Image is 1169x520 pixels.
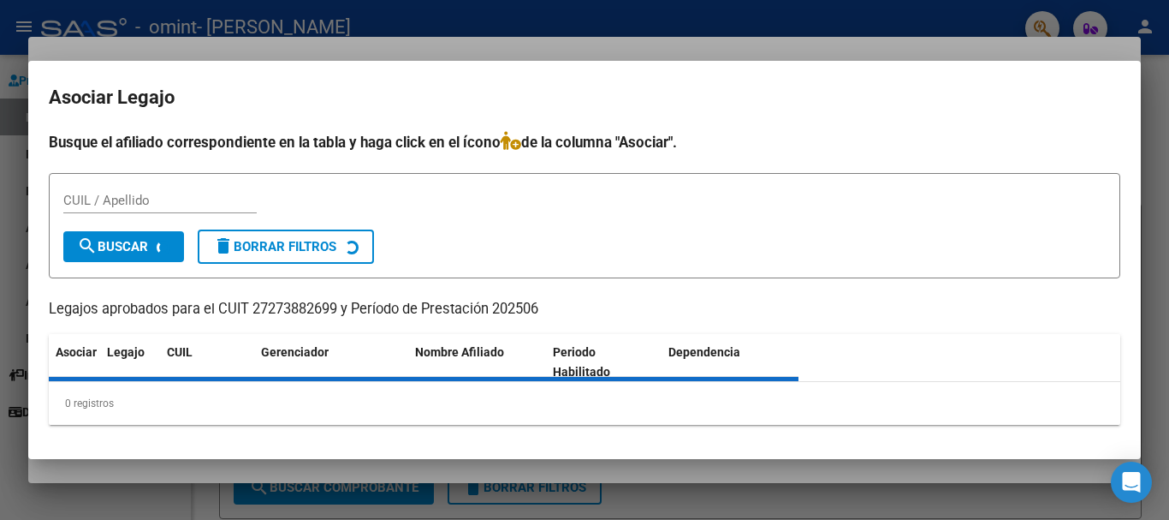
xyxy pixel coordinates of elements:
span: Nombre Afiliado [415,345,504,359]
h2: Asociar Legajo [49,81,1120,114]
mat-icon: search [77,236,98,256]
datatable-header-cell: Nombre Afiliado [408,334,546,391]
datatable-header-cell: Dependencia [662,334,799,391]
button: Buscar [63,231,184,262]
button: Borrar Filtros [198,230,374,264]
span: Buscar [77,239,148,254]
div: 0 registros [49,382,1120,425]
datatable-header-cell: Legajo [100,334,160,391]
span: Gerenciador [261,345,329,359]
span: Asociar [56,345,97,359]
span: CUIL [167,345,193,359]
span: Dependencia [668,345,740,359]
span: Borrar Filtros [213,239,336,254]
datatable-header-cell: Asociar [49,334,100,391]
span: Legajo [107,345,145,359]
div: Open Intercom Messenger [1111,462,1152,503]
h4: Busque el afiliado correspondiente en la tabla y haga click en el ícono de la columna "Asociar". [49,131,1120,153]
span: Periodo Habilitado [553,345,610,379]
datatable-header-cell: Gerenciador [254,334,408,391]
p: Legajos aprobados para el CUIT 27273882699 y Período de Prestación 202506 [49,299,1120,320]
datatable-header-cell: CUIL [160,334,254,391]
mat-icon: delete [213,236,234,256]
datatable-header-cell: Periodo Habilitado [546,334,662,391]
